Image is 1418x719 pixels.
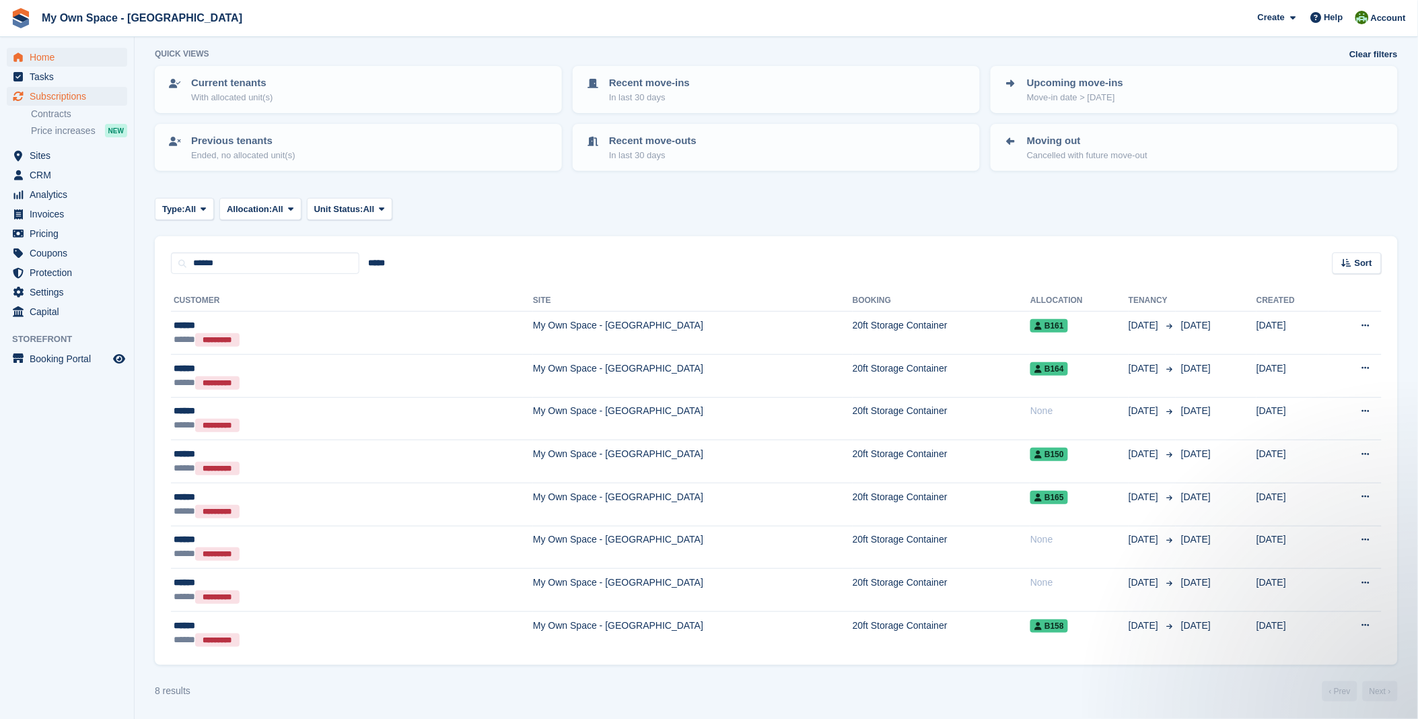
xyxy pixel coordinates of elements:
[853,483,1030,526] td: 20ft Storage Container
[30,87,110,106] span: Subscriptions
[191,91,273,104] p: With allocated unit(s)
[7,67,127,86] a: menu
[1322,681,1357,701] a: Previous
[7,263,127,282] a: menu
[1129,533,1161,547] span: [DATE]
[1129,362,1161,376] span: [DATE]
[853,290,1030,312] th: Booking
[1027,133,1147,149] p: Moving out
[1030,319,1068,333] span: B161
[1030,576,1129,590] div: None
[219,198,302,220] button: Allocation: All
[574,125,979,170] a: Recent move-outs In last 30 days
[1030,533,1129,547] div: None
[853,397,1030,440] td: 20ft Storage Container
[7,166,127,184] a: menu
[36,7,248,29] a: My Own Space - [GEOGRAPHIC_DATA]
[1256,290,1328,312] th: Created
[609,91,690,104] p: In last 30 days
[1181,405,1211,416] span: [DATE]
[1181,577,1211,588] span: [DATE]
[853,312,1030,355] td: 20ft Storage Container
[105,124,127,137] div: NEW
[1371,11,1406,25] span: Account
[1129,290,1176,312] th: Tenancy
[314,203,363,216] span: Unit Status:
[12,333,134,346] span: Storefront
[1324,11,1343,24] span: Help
[30,146,110,165] span: Sites
[533,611,853,654] td: My Own Space - [GEOGRAPHIC_DATA]
[227,203,272,216] span: Allocation:
[30,283,110,302] span: Settings
[853,569,1030,612] td: 20ft Storage Container
[30,302,110,321] span: Capital
[7,283,127,302] a: menu
[162,203,185,216] span: Type:
[1129,447,1161,461] span: [DATE]
[7,48,127,67] a: menu
[7,244,127,263] a: menu
[1027,91,1123,104] p: Move-in date > [DATE]
[30,349,110,368] span: Booking Portal
[11,8,31,28] img: stora-icon-8386f47178a22dfd0bd8f6a31ec36ba5ce8667c1dd55bd0f319d3a0aa187defe.svg
[1256,483,1328,526] td: [DATE]
[533,440,853,483] td: My Own Space - [GEOGRAPHIC_DATA]
[533,483,853,526] td: My Own Space - [GEOGRAPHIC_DATA]
[156,125,561,170] a: Previous tenants Ended, no allocated unit(s)
[1349,48,1398,61] a: Clear filters
[1256,397,1328,440] td: [DATE]
[1256,611,1328,654] td: [DATE]
[1181,448,1211,459] span: [DATE]
[31,125,96,137] span: Price increases
[30,67,110,86] span: Tasks
[1181,534,1211,545] span: [DATE]
[1256,526,1328,569] td: [DATE]
[1129,490,1161,504] span: [DATE]
[30,205,110,224] span: Invoices
[1256,312,1328,355] td: [DATE]
[609,133,697,149] p: Recent move-outs
[533,397,853,440] td: My Own Space - [GEOGRAPHIC_DATA]
[992,125,1396,170] a: Moving out Cancelled with future move-out
[7,224,127,243] a: menu
[533,526,853,569] td: My Own Space - [GEOGRAPHIC_DATA]
[609,149,697,162] p: In last 30 days
[155,198,214,220] button: Type: All
[1355,11,1369,24] img: Keely
[1030,491,1068,504] span: B165
[1256,354,1328,397] td: [DATE]
[1363,681,1398,701] a: Next
[30,244,110,263] span: Coupons
[185,203,197,216] span: All
[7,205,127,224] a: menu
[533,312,853,355] td: My Own Space - [GEOGRAPHIC_DATA]
[1181,620,1211,631] span: [DATE]
[1256,440,1328,483] td: [DATE]
[1129,318,1161,333] span: [DATE]
[7,349,127,368] a: menu
[609,75,690,91] p: Recent move-ins
[853,611,1030,654] td: 20ft Storage Container
[30,48,110,67] span: Home
[1030,448,1068,461] span: B150
[1256,569,1328,612] td: [DATE]
[533,569,853,612] td: My Own Space - [GEOGRAPHIC_DATA]
[1030,290,1129,312] th: Allocation
[31,108,127,121] a: Contracts
[7,302,127,321] a: menu
[31,123,127,138] a: Price increases NEW
[1129,576,1161,590] span: [DATE]
[7,87,127,106] a: menu
[272,203,283,216] span: All
[307,198,392,220] button: Unit Status: All
[7,146,127,165] a: menu
[1030,362,1068,376] span: B164
[171,290,533,312] th: Customer
[1027,75,1123,91] p: Upcoming move-ins
[853,526,1030,569] td: 20ft Storage Container
[155,48,209,60] h6: Quick views
[1181,491,1211,502] span: [DATE]
[1258,11,1285,24] span: Create
[1181,363,1211,374] span: [DATE]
